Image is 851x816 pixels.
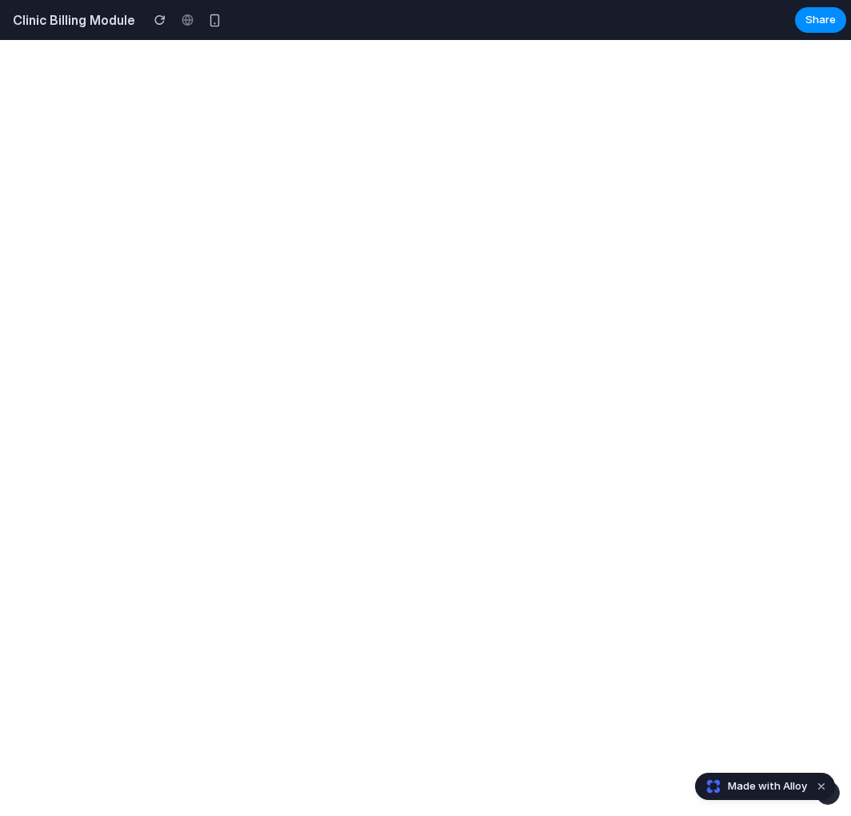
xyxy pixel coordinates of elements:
h2: Clinic Billing Module [6,10,135,30]
button: Share [795,7,846,33]
span: Share [805,12,836,28]
button: Dismiss watermark [812,777,831,796]
span: Made with Alloy [728,778,807,794]
a: Made with Alloy [696,778,809,794]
